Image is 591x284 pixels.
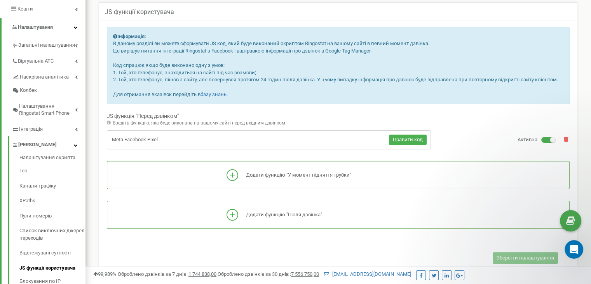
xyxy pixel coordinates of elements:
a: Наскрізна аналітика [12,68,85,84]
span: [PERSON_NAME] [18,141,57,149]
span: Для отримання вказівок перейдіть в [113,91,200,97]
span: Додати функцію "Після дзвінка" [246,212,322,217]
span: Введіть функцію, яка буде виконана на вашому сайті перед вхідним дзвінком [113,120,285,126]
span: Віртуальна АТС [18,58,54,65]
span: Інформація: [117,33,146,39]
a: Загальні налаштування [12,36,85,52]
span: Активна [518,137,537,142]
span: 2. Той, хто телефонує, пішов з сайту, але повернувся протягом 24 годин після дзвінка. У цьому вип... [113,77,558,82]
span: Інтеграція [19,126,43,133]
span: 1. Той, хто телефонує, знаходиться на сайті під час розмови; [113,70,256,75]
a: Налаштування Ringostat Smart Phone [12,97,85,120]
span: Загальні налаштування [18,42,75,49]
span: Додати функцію "У момент підняття трубки" [246,172,351,178]
u: 7 556 750,00 [291,271,319,277]
span: Зберегти налаштування [497,255,554,261]
span: Оброблено дзвінків за 7 днів : [118,271,216,277]
a: XPaths [19,193,85,209]
a: JS функції користувача [19,261,85,276]
a: Віртуальна АТС [12,52,85,68]
span: В даному розділі ви можете сформувати JS код, який буде виконаний скриптом Ringostat на вашому са... [113,40,429,46]
a: Колбек [12,84,85,97]
span: JS функція "Перед дзвінком" [107,113,179,119]
a: Налаштування [2,18,85,37]
span: Налаштування [18,24,53,30]
input: Нова функція "Перед дзвінком" [111,136,379,144]
span: Колбек [20,87,37,94]
span: Оброблено дзвінків за 30 днів : [218,271,319,277]
span: Наскрізна аналітика [20,74,69,81]
a: Пули номерів [19,209,85,224]
span: Правити код [393,137,423,142]
button: Додати функцію "Після дзвінка" [107,201,570,229]
a: [PERSON_NAME] [12,136,85,152]
span: 99,989% [93,271,117,277]
a: Відстежувані сутності [19,245,85,261]
span: JS функції користувача [105,8,174,16]
a: Налаштування скрипта [19,154,85,163]
a: [EMAIL_ADDRESS][DOMAIN_NAME] [324,271,411,277]
span: Налаштування Ringostat Smart Phone [19,103,75,117]
button: Правити код [389,135,427,145]
iframe: Intercom live chat [565,240,583,259]
a: Канали трафіку [19,179,85,194]
button: Зберегти налаштування [493,252,558,264]
button: Додати функцію "У момент підняття трубки" [107,161,570,189]
u: 1 744 838,00 [188,271,216,277]
a: Список виключних джерел переходів [19,223,85,245]
span: Кошти [17,6,33,12]
span: Код спрацює якщо буде виконано одну з умов: [113,62,225,68]
a: базу знань. [200,91,228,97]
a: Інтеграція [12,120,85,136]
a: Гео [19,163,85,179]
span: Це вирішує питання інтеграції Ringostat з Facebook і відправкою інформації про дзвінок в Google T... [113,48,371,54]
